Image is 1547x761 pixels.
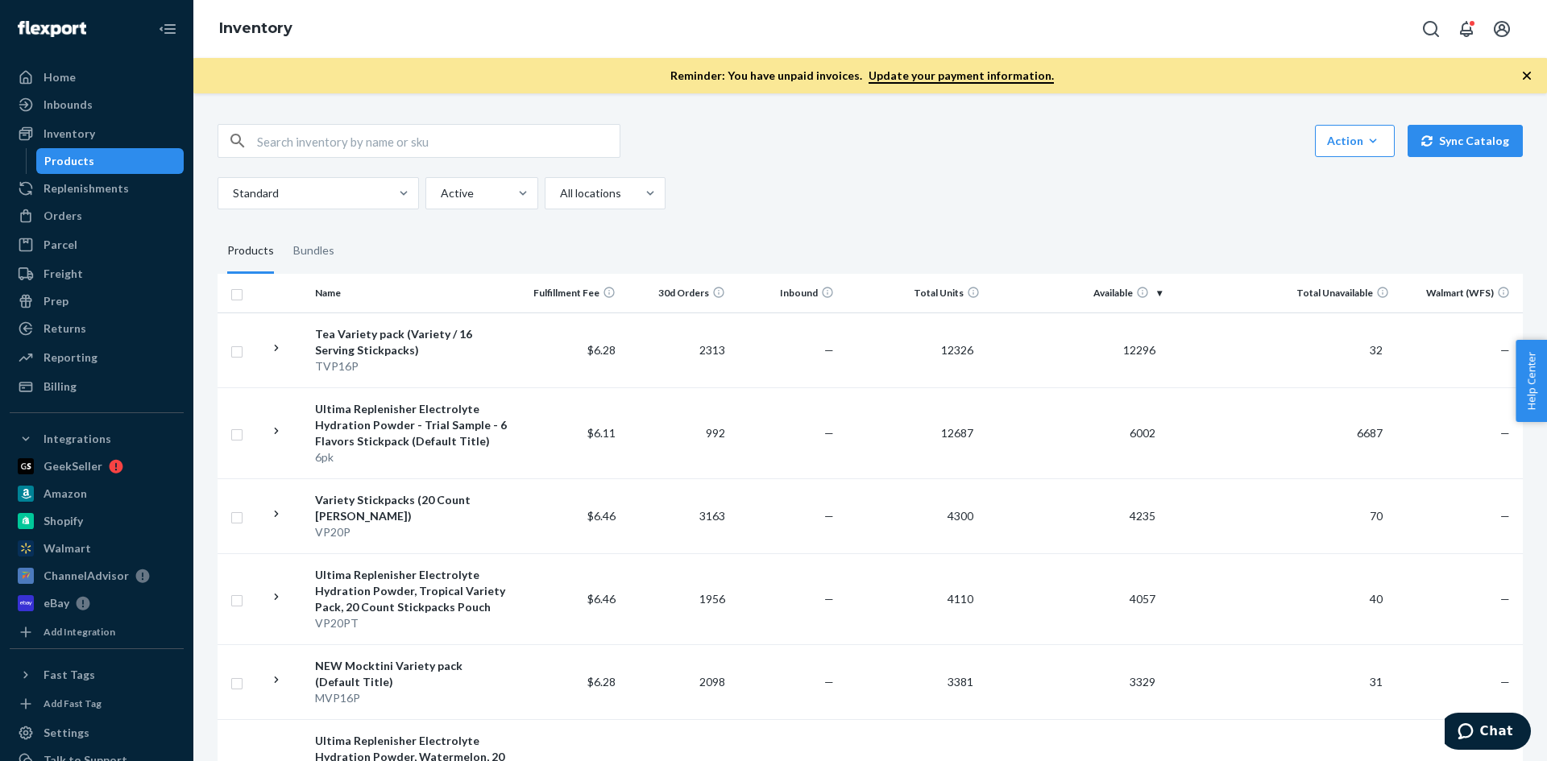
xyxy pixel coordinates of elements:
div: Products [44,153,94,169]
input: Active [439,185,441,201]
div: Integrations [44,431,111,447]
div: Action [1327,133,1383,149]
div: Freight [44,266,83,282]
th: Inbound [732,274,840,312]
a: Amazon [10,481,184,507]
td: 992 [622,387,731,478]
a: Parcel [10,232,184,258]
a: Replenishments [10,176,184,201]
button: Integrations [10,426,184,452]
span: — [824,592,834,606]
button: Open account menu [1486,13,1518,45]
div: Products [227,229,274,274]
div: ChannelAdvisor [44,568,129,584]
button: Close Navigation [151,13,184,45]
a: Returns [10,316,184,341]
span: 70 [1363,509,1389,523]
div: Replenishments [44,180,129,196]
a: ChannelAdvisor [10,563,184,589]
button: Help Center [1516,340,1547,422]
td: 1956 [622,553,731,644]
a: Home [10,64,184,90]
span: 32 [1363,343,1389,357]
div: TVP16P [315,358,507,374]
a: Update your payment information. [869,68,1054,84]
th: 30d Orders [622,274,731,312]
div: Inventory [44,126,95,142]
div: Returns [44,321,86,337]
input: Search inventory by name or sku [257,125,620,157]
a: Products [36,148,185,174]
button: Open Search Box [1415,13,1447,45]
span: — [1500,343,1510,357]
p: Reminder: You have unpaid invoices. [670,68,1054,84]
span: — [1500,426,1510,440]
div: Tea Variety pack (Variety / 16 Serving Stickpacks) [315,326,507,358]
span: 3381 [941,675,980,689]
a: Freight [10,261,184,287]
a: Settings [10,720,184,746]
button: Open notifications [1450,13,1483,45]
div: Add Integration [44,625,115,639]
div: Billing [44,378,77,395]
div: 6pk [315,449,507,465]
div: Parcel [44,237,77,253]
span: $6.28 [587,675,616,689]
span: $6.46 [587,592,616,606]
th: Walmart (WFS) [1396,274,1523,312]
span: — [824,426,834,440]
span: $6.46 [587,509,616,523]
a: Prep [10,288,184,314]
div: Settings [44,725,89,741]
span: — [824,675,834,689]
div: MVP16P [315,690,507,706]
span: 6002 [1123,426,1162,440]
a: Shopify [10,508,184,534]
a: Orders [10,203,184,229]
button: Sync Catalog [1408,125,1523,157]
img: Flexport logo [18,21,86,37]
div: Home [44,69,76,85]
div: Walmart [44,540,91,556]
span: 31 [1363,675,1389,689]
a: eBay [10,590,184,616]
a: Billing [10,374,184,399]
span: — [1500,509,1510,523]
th: Available [986,274,1168,312]
th: Total Unavailable [1168,274,1396,312]
div: Fast Tags [44,667,95,683]
div: Orders [44,208,82,224]
div: Bundles [293,229,334,274]
div: Amazon [44,486,87,502]
td: 2313 [622,312,731,387]
div: Shopify [44,513,83,529]
span: 4110 [941,592,980,606]
span: 12296 [1117,343,1162,357]
div: Add Fast Tag [44,697,102,710]
a: Add Fast Tag [10,694,184,713]
th: Fulfillment Fee [513,274,622,312]
div: NEW Mocktini Variety pack (Default Title) [315,658,507,690]
button: Action [1315,125,1395,157]
span: 4057 [1123,592,1162,606]
th: Total Units [840,274,986,312]
span: $6.28 [587,343,616,357]
div: Inbounds [44,97,93,113]
div: Variety Stickpacks (20 Count [PERSON_NAME]) [315,492,507,524]
input: Standard [231,185,233,201]
td: 3163 [622,478,731,553]
a: Inbounds [10,92,184,118]
span: — [824,343,834,357]
a: Inventory [10,121,184,147]
div: GeekSeller [44,458,102,474]
span: 3329 [1123,675,1162,689]
input: All locations [558,185,560,201]
div: Prep [44,293,68,309]
span: 4235 [1123,509,1162,523]
div: Ultima Replenisher Electrolyte Hydration Powder - Trial Sample - 6 Flavors Stickpack (Default Title) [315,401,507,449]
iframe: Opens a widget where you can chat to one of our agents [1445,713,1531,753]
span: $6.11 [587,426,616,440]
a: Reporting [10,345,184,370]
span: 12687 [935,426,980,440]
